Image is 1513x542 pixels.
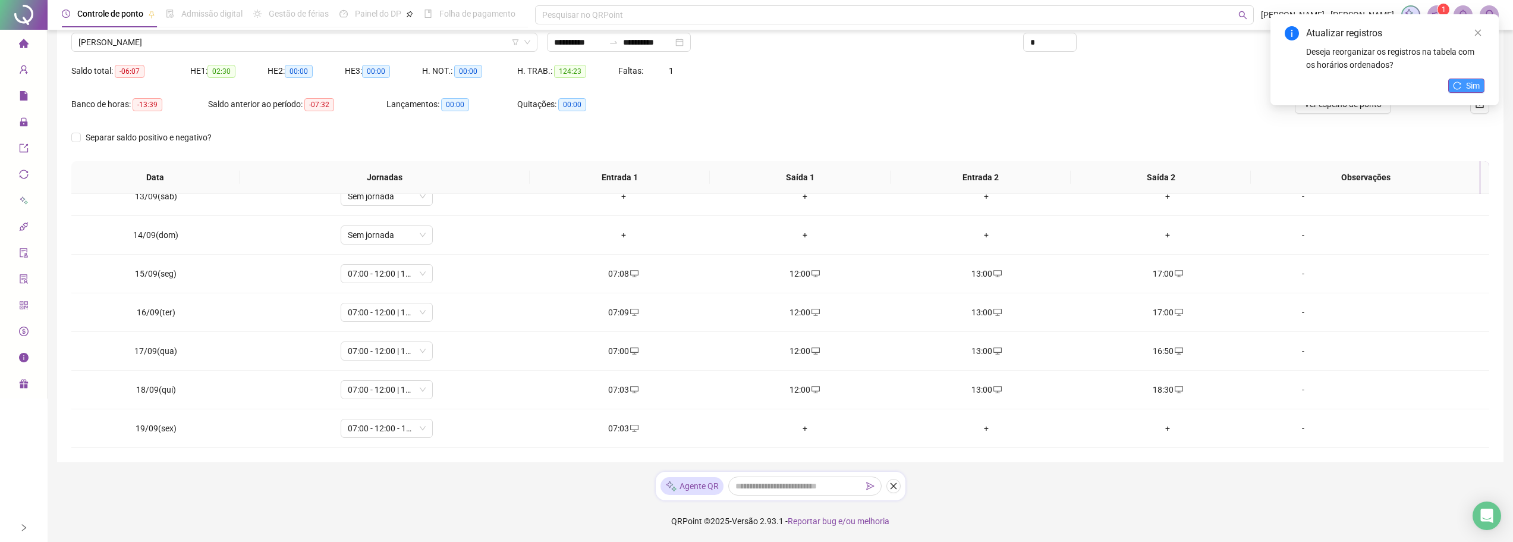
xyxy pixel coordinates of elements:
div: + [724,190,886,203]
div: Banco de horas: [71,98,208,111]
div: + [1087,190,1249,203]
img: sparkle-icon.fc2bf0ac1784a2077858766a79e2daf3.svg [1404,8,1417,21]
div: + [542,190,704,203]
span: sun [253,10,262,18]
span: 00:00 [558,98,586,111]
span: -07:32 [304,98,334,111]
span: pushpin [406,11,413,18]
span: desktop [810,308,820,317]
span: sync [19,164,29,188]
span: info-circle [19,347,29,371]
div: - [1268,190,1338,203]
button: Sim [1448,79,1484,93]
span: desktop [1174,308,1183,317]
span: 19/09(sex) [136,424,177,433]
span: 07:00 - 12:00 | 13:00 - 17:00 [348,342,426,360]
span: user-add [19,59,29,83]
span: ARTHUR CARDOSO CERQUEIRA [78,33,530,51]
span: Reportar bug e/ou melhoria [788,516,889,526]
span: 1 [1442,5,1446,14]
th: Jornadas [240,161,530,194]
span: reload [1453,82,1461,90]
span: bell [1458,10,1468,20]
div: - [1268,344,1338,358]
span: Controle de ponto [77,9,143,18]
span: Painel do DP [355,9,401,18]
span: 07:00 - 12:00 | 13:00 - 17:00 [348,303,426,321]
span: gift [19,374,29,397]
span: file [19,86,29,109]
span: -13:39 [133,98,162,111]
div: + [1087,228,1249,242]
div: - [1268,228,1338,242]
span: desktop [992,308,1002,317]
th: Entrada 1 [530,161,710,194]
span: Sem jornada [348,187,426,205]
span: desktop [992,386,1002,394]
span: 15/09(seg) [135,269,177,278]
div: Atualizar registros [1306,26,1484,40]
div: 07:08 [542,267,704,280]
div: + [905,228,1067,242]
span: search [1238,11,1247,20]
span: desktop [810,270,820,278]
span: dashboard [339,10,348,18]
div: 13:00 [905,267,1067,280]
span: 00:00 [362,65,390,78]
div: 16:50 [1087,344,1249,358]
div: - [1268,422,1338,435]
span: Sim [1466,79,1480,92]
span: export [19,138,29,162]
span: -06:07 [115,65,144,78]
span: clock-circle [62,10,70,18]
span: 124:23 [554,65,586,78]
span: book [424,10,432,18]
div: - [1268,267,1338,280]
span: 00:00 [441,98,469,111]
span: home [19,33,29,57]
div: Deseja reorganizar os registros na tabela com os horários ordenados? [1306,45,1484,71]
div: 12:00 [724,306,886,319]
div: - [1268,306,1338,319]
div: 17:00 [1087,267,1249,280]
div: + [905,422,1067,435]
span: Observações [1260,171,1471,184]
th: Saída 1 [710,161,890,194]
span: lock [19,112,29,136]
span: info-circle [1285,26,1299,40]
span: 18/09(qui) [136,385,176,394]
div: + [542,228,704,242]
a: Close [1471,26,1484,39]
span: 14/09(dom) [133,230,178,240]
span: right [20,524,28,532]
div: 07:03 [542,383,704,396]
span: 07:00 - 12:00 | 13:00 - 17:00 [348,265,426,283]
div: - [1268,383,1338,396]
div: Saldo anterior ao período: [208,98,386,111]
span: file-done [166,10,174,18]
span: Separar saldo positivo e negativo? [81,131,216,144]
span: close [1474,29,1482,37]
span: desktop [1174,347,1183,355]
span: qrcode [19,295,29,319]
span: to [609,37,618,47]
span: notification [1432,10,1442,20]
span: desktop [629,270,638,278]
span: filter [512,39,519,46]
div: 07:00 [542,344,704,358]
span: [PERSON_NAME] - [PERSON_NAME] [1261,8,1394,21]
span: desktop [810,386,820,394]
span: Admissão digital [181,9,243,18]
span: 13/09(sáb) [135,192,177,201]
div: H. NOT.: [422,64,517,78]
footer: QRPoint © 2025 - 2.93.1 - [48,500,1513,542]
img: 70268 [1480,6,1498,24]
span: audit [19,243,29,267]
span: Versão [732,516,758,526]
span: 16/09(ter) [137,308,175,317]
span: down [524,39,531,46]
div: + [724,422,886,435]
div: 13:00 [905,344,1067,358]
img: sparkle-icon.fc2bf0ac1784a2077858766a79e2daf3.svg [665,480,677,493]
div: 13:00 [905,306,1067,319]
